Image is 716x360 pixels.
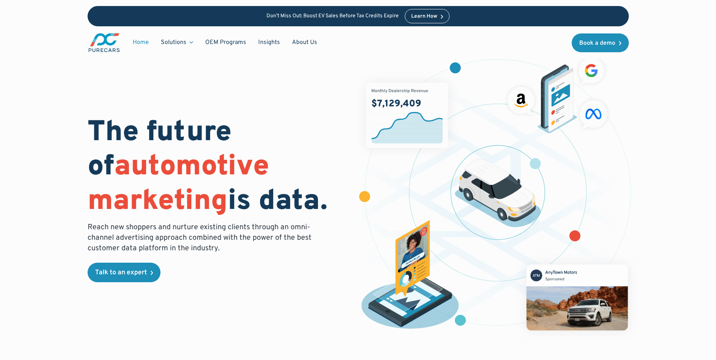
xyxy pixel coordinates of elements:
span: automotive marketing [88,149,269,219]
a: OEM Programs [199,35,252,50]
img: chart showing monthly dealership revenue of $7m [366,83,448,148]
img: illustration of a vehicle [455,159,541,227]
div: Learn How [411,14,437,19]
a: Talk to an expert [88,263,160,282]
p: Reach new shoppers and nurture existing clients through an omni-channel advertising approach comb... [88,222,316,254]
div: Talk to an expert [95,269,147,276]
p: Don’t Miss Out: Boost EV Sales Before Tax Credits Expire [266,13,399,20]
a: Learn How [405,9,450,23]
h1: The future of is data. [88,116,349,219]
a: main [88,32,121,53]
div: Solutions [155,35,199,50]
img: purecars logo [88,32,121,53]
a: Book a demo [572,33,629,52]
img: mockup of facebook post [512,250,642,344]
img: persona of a buyer [354,220,466,332]
a: Insights [252,35,286,50]
a: Home [127,35,155,50]
div: Solutions [161,38,186,47]
img: ads on social media and advertising partners [504,54,612,133]
div: Book a demo [579,40,615,46]
a: About Us [286,35,323,50]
